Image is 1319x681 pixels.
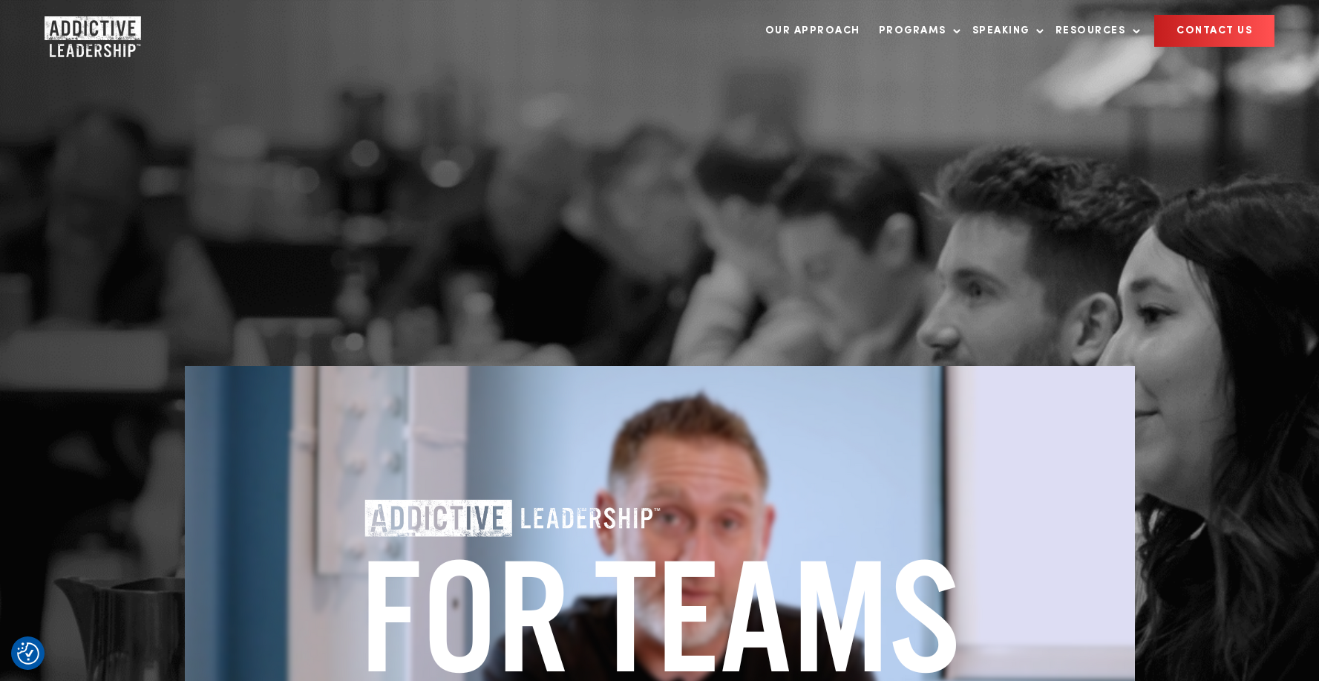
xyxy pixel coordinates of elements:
[1154,15,1274,47] a: CONTACT US
[17,642,39,665] img: Revisit consent button
[758,16,868,46] a: Our Approach
[871,16,961,46] a: Programs
[1048,16,1141,46] a: Resources
[45,16,134,46] a: Home
[965,16,1044,46] a: Speaking
[17,642,39,665] button: Consent Preferences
